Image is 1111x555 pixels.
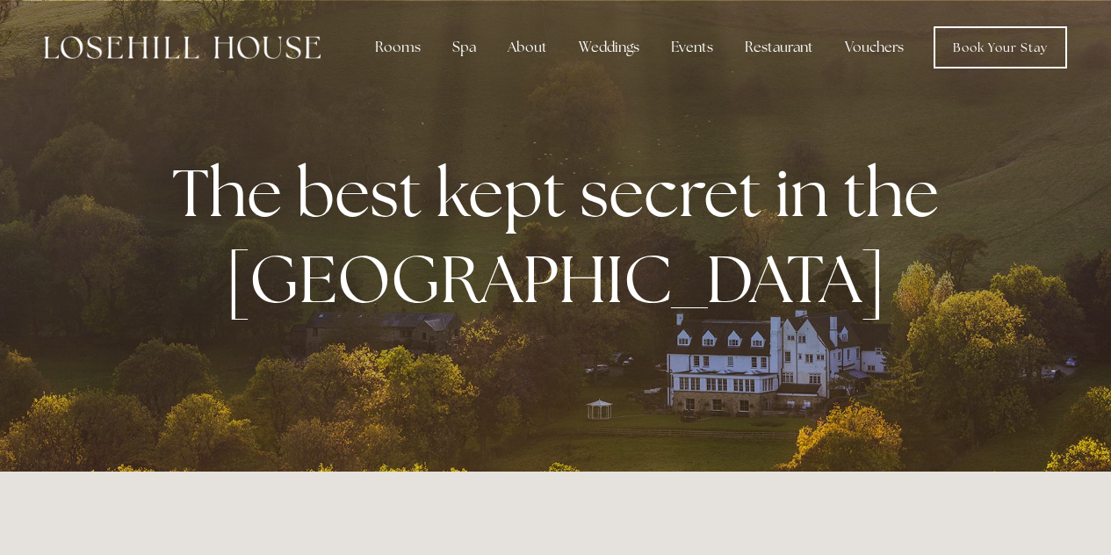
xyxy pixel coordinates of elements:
[361,30,435,65] div: Rooms
[438,30,490,65] div: Spa
[565,30,653,65] div: Weddings
[657,30,727,65] div: Events
[831,30,918,65] a: Vouchers
[934,26,1067,68] a: Book Your Stay
[172,149,953,321] strong: The best kept secret in the [GEOGRAPHIC_DATA]
[494,30,561,65] div: About
[44,36,321,59] img: Losehill House
[731,30,827,65] div: Restaurant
